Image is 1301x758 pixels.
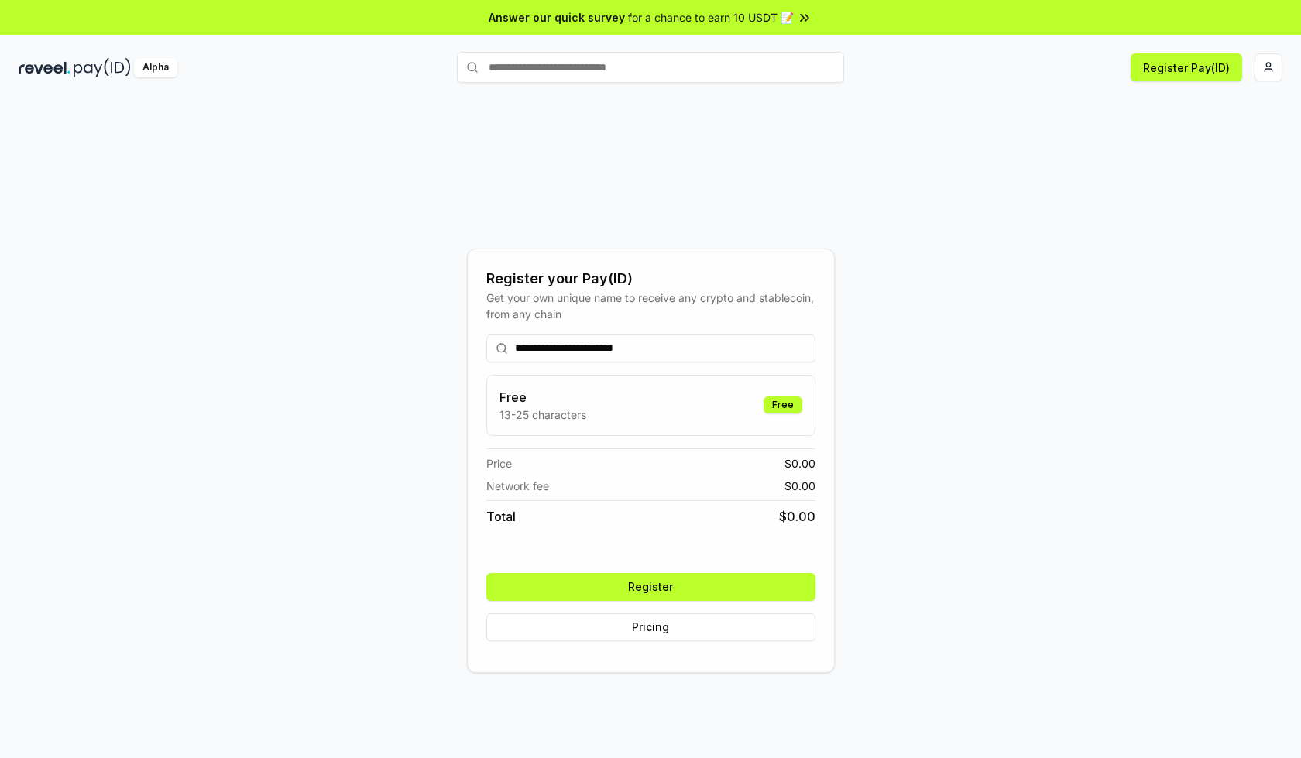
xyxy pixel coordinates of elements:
button: Register [486,573,815,601]
span: Total [486,507,516,526]
div: Register your Pay(ID) [486,268,815,290]
span: $ 0.00 [784,455,815,472]
span: Answer our quick survey [489,9,625,26]
span: $ 0.00 [784,478,815,494]
span: Price [486,455,512,472]
img: reveel_dark [19,58,70,77]
button: Register Pay(ID) [1131,53,1242,81]
div: Get your own unique name to receive any crypto and stablecoin, from any chain [486,290,815,322]
div: Alpha [134,58,177,77]
span: Network fee [486,478,549,494]
p: 13-25 characters [499,406,586,423]
div: Free [764,396,802,413]
span: for a chance to earn 10 USDT 📝 [628,9,794,26]
button: Pricing [486,613,815,641]
h3: Free [499,388,586,406]
span: $ 0.00 [779,507,815,526]
img: pay_id [74,58,131,77]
